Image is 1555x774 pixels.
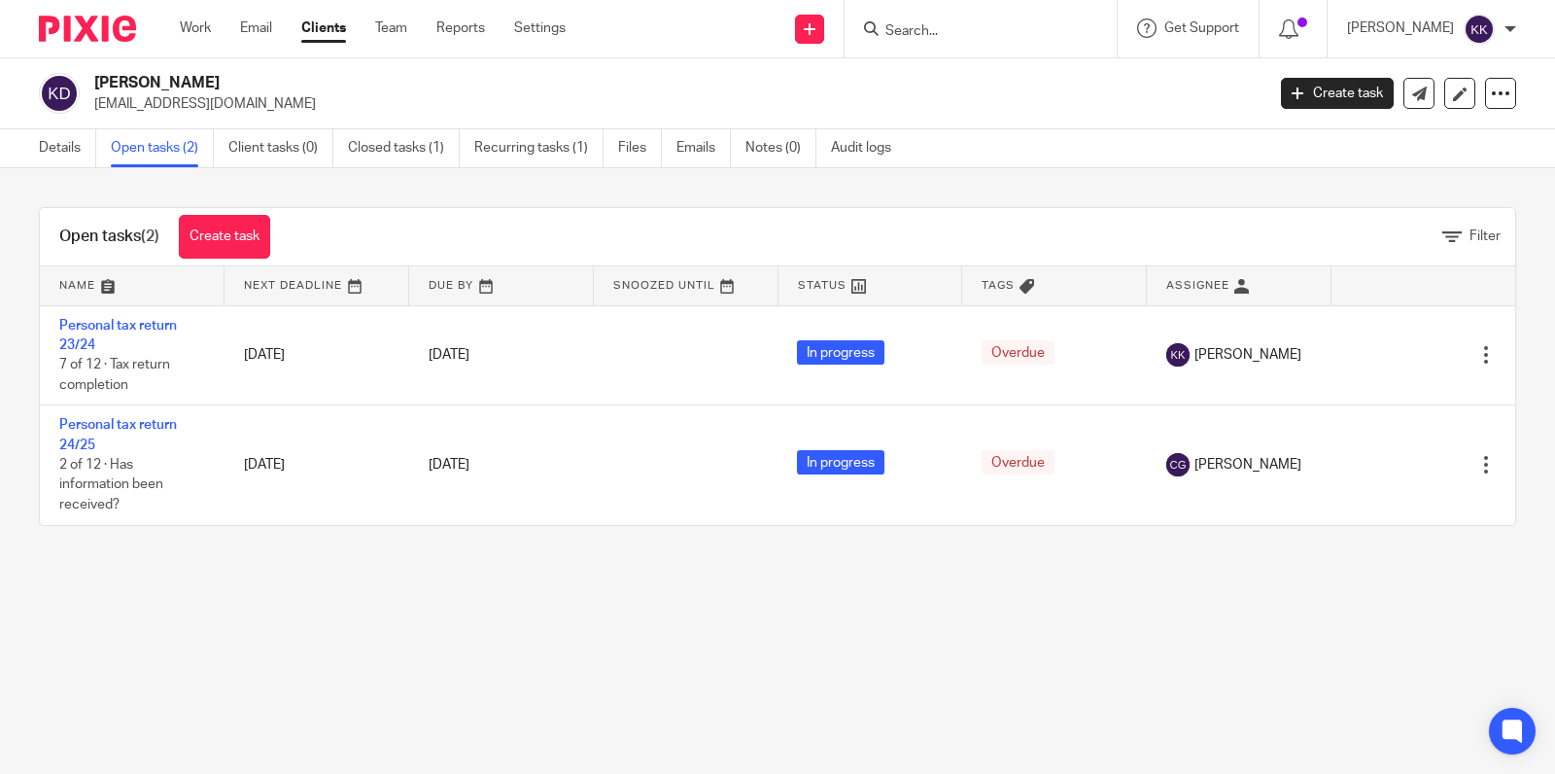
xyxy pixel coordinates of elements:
span: 7 of 12 · Tax return completion [59,358,170,392]
span: Snoozed Until [613,280,715,291]
td: [DATE] [225,405,409,525]
span: In progress [797,450,884,475]
img: svg%3E [1166,453,1190,476]
span: 2 of 12 · Has information been received? [59,458,163,511]
span: [DATE] [429,458,469,472]
span: [PERSON_NAME] [1194,345,1301,365]
a: Work [180,18,211,38]
a: Closed tasks (1) [348,129,460,167]
span: Filter [1469,229,1501,243]
a: Personal tax return 24/25 [59,418,177,451]
h1: Open tasks [59,227,159,247]
span: Get Support [1164,21,1239,35]
a: Create task [1281,78,1394,109]
p: [PERSON_NAME] [1347,18,1454,38]
a: Audit logs [831,129,906,167]
span: (2) [141,229,159,244]
a: Details [39,129,96,167]
input: Search [883,23,1058,41]
img: Pixie [39,16,136,42]
td: [DATE] [225,305,409,405]
a: Email [240,18,272,38]
span: [DATE] [429,348,469,362]
a: Open tasks (2) [111,129,214,167]
a: Emails [676,129,731,167]
a: Recurring tasks (1) [474,129,604,167]
span: Status [798,280,847,291]
a: Client tasks (0) [228,129,333,167]
img: svg%3E [1464,14,1495,45]
p: [EMAIL_ADDRESS][DOMAIN_NAME] [94,94,1252,114]
img: svg%3E [39,73,80,114]
span: Tags [982,280,1015,291]
a: Personal tax return 23/24 [59,319,177,352]
a: Notes (0) [745,129,816,167]
a: Reports [436,18,485,38]
span: [PERSON_NAME] [1194,455,1301,475]
span: Overdue [982,340,1054,365]
a: Clients [301,18,346,38]
h2: [PERSON_NAME] [94,73,1020,93]
a: Create task [179,215,270,259]
img: svg%3E [1166,343,1190,367]
a: Files [618,129,662,167]
a: Team [375,18,407,38]
span: Overdue [982,450,1054,475]
a: Settings [514,18,566,38]
span: In progress [797,340,884,365]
